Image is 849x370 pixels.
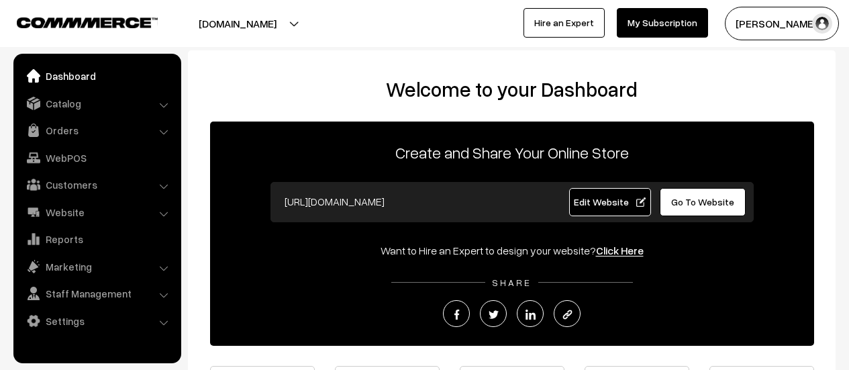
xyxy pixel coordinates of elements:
[574,196,646,207] span: Edit Website
[17,64,177,88] a: Dashboard
[210,140,814,165] p: Create and Share Your Online Store
[617,8,708,38] a: My Subscription
[812,13,832,34] img: user
[596,244,644,257] a: Click Here
[210,242,814,259] div: Want to Hire an Expert to design your website?
[17,17,158,28] img: COMMMERCE
[17,173,177,197] a: Customers
[17,118,177,142] a: Orders
[17,227,177,251] a: Reports
[523,8,605,38] a: Hire an Expert
[17,281,177,306] a: Staff Management
[569,188,651,216] a: Edit Website
[671,196,734,207] span: Go To Website
[152,7,323,40] button: [DOMAIN_NAME]
[485,277,538,288] span: SHARE
[17,309,177,333] a: Settings
[725,7,839,40] button: [PERSON_NAME]
[17,13,134,30] a: COMMMERCE
[201,77,822,101] h2: Welcome to your Dashboard
[17,200,177,224] a: Website
[17,146,177,170] a: WebPOS
[660,188,746,216] a: Go To Website
[17,255,177,279] a: Marketing
[17,91,177,115] a: Catalog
